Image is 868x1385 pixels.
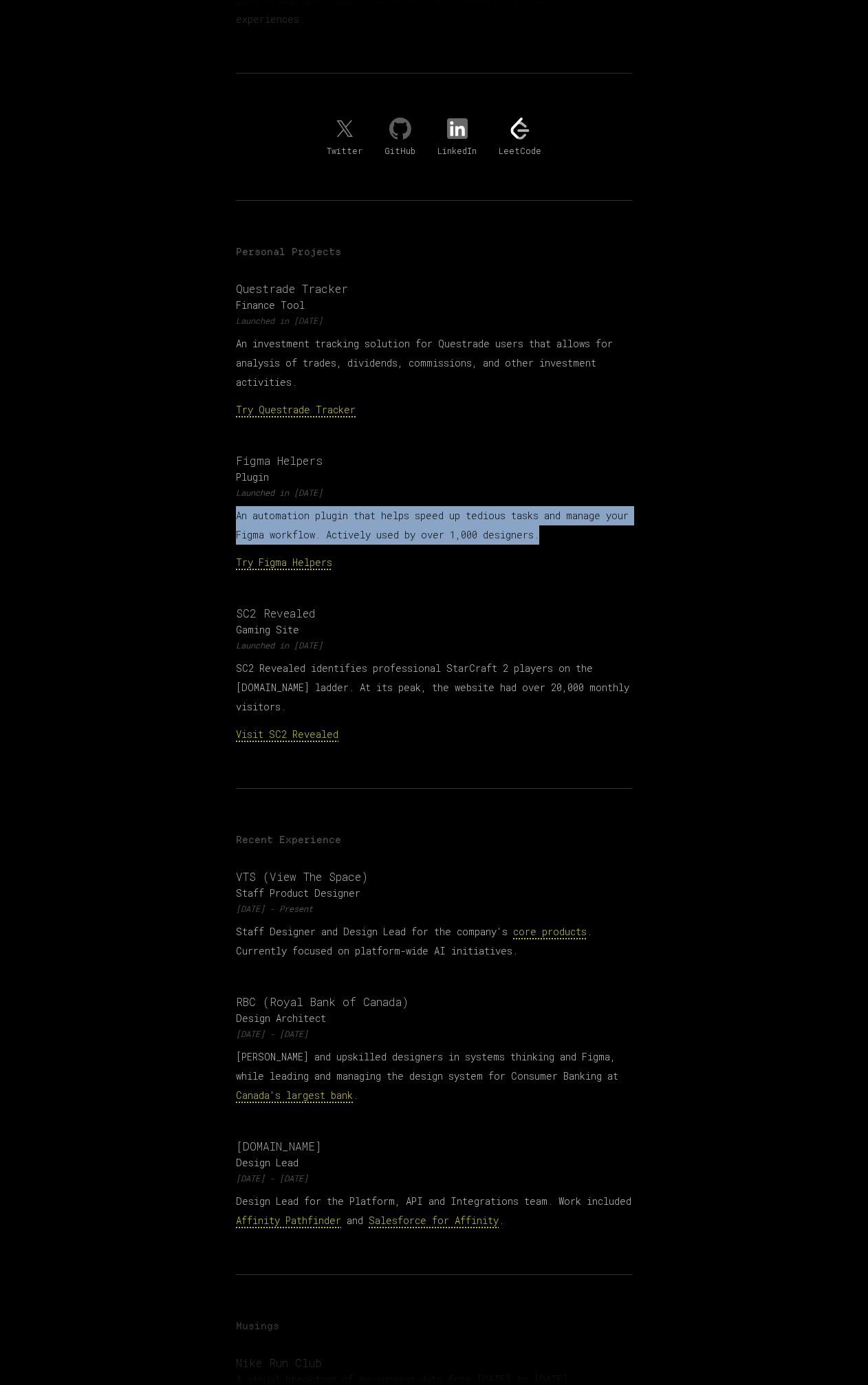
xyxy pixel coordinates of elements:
h3: SC2 Revealed [236,605,632,622]
h2: Personal Projects [236,245,632,259]
a: Try Figma Helpers [236,556,332,569]
p: Staff Product Designer [236,886,632,900]
h2: Musings [236,1319,632,1333]
h3: RBC (Royal Bank of Canada) [236,994,632,1010]
img: LeetCode [509,118,531,140]
a: Canada's largest bank [236,1089,353,1102]
p: Launched in [DATE] [236,315,632,326]
p: [DATE] - Present [236,903,632,914]
a: GitHub [384,118,415,156]
img: LinkedIn [446,118,468,140]
p: SC2 Revealed identifies professional StarCraft 2 players on the [DOMAIN_NAME] ladder. At its peak... [236,659,632,717]
p: Gaming Site [236,623,632,637]
h3: Nike Run Club [236,1355,632,1371]
p: [DATE] - [DATE] [236,1028,632,1039]
img: Twitter [334,118,356,140]
h3: Figma Helpers [236,452,632,469]
h3: [DOMAIN_NAME] [236,1138,632,1155]
p: Plugin [236,470,632,484]
h2: Recent Experience [236,833,632,847]
a: Visit SC2 Revealed [236,728,338,741]
p: [PERSON_NAME] and upskilled designers in systems thinking and Figma, while leading and managing t... [236,1047,632,1105]
a: LinkedIn [437,118,477,156]
p: [DATE] - [DATE] [236,1173,632,1184]
a: Twitter [327,118,362,156]
p: An automation plugin that helps speed up tedious tasks and manage your Figma workflow. Actively u... [236,506,632,545]
p: Design Lead for the Platform, API and Integrations team. Work included and . [236,1192,632,1230]
a: Try Questrade Tracker [236,403,356,416]
h3: VTS (View The Space) [236,869,632,885]
a: LeetCode [499,118,541,156]
p: Launched in [DATE] [236,487,632,498]
a: core products [513,925,587,938]
p: Launched in [DATE] [236,640,632,651]
p: Design Architect [236,1012,632,1025]
img: Github [389,118,411,140]
a: Affinity Pathfinder [236,1214,341,1227]
p: Design Lead [236,1156,632,1170]
h3: Questrade Tracker [236,281,632,297]
p: Finance Tool [236,298,632,312]
p: Staff Designer and Design Lead for the company's . Currently focused on platform-wide AI initiati... [236,922,632,961]
p: An investment tracking solution for Questrade users that allows for analysis of trades, dividends... [236,334,632,392]
a: Salesforce for Affinity [369,1214,499,1227]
